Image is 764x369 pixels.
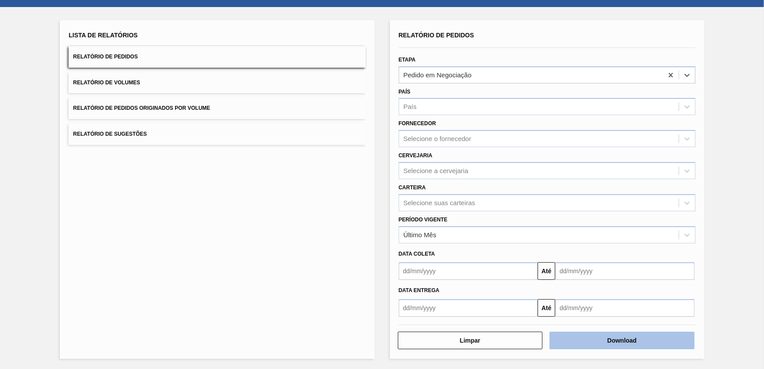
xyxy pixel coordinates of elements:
[399,120,436,127] label: Fornecedor
[399,299,538,317] input: dd/mm/yyyy
[398,332,543,349] button: Limpar
[538,299,555,317] button: Até
[404,103,417,111] div: País
[73,80,140,86] span: Relatório de Volumes
[69,32,138,39] span: Lista de Relatórios
[399,57,416,63] label: Etapa
[399,89,411,95] label: País
[69,123,365,145] button: Relatório de Sugestões
[73,131,147,137] span: Relatório de Sugestões
[399,217,447,223] label: Período Vigente
[399,184,426,191] label: Carteira
[73,105,210,111] span: Relatório de Pedidos Originados por Volume
[555,299,695,317] input: dd/mm/yyyy
[69,46,365,68] button: Relatório de Pedidos
[399,251,435,257] span: Data coleta
[404,167,469,174] div: Selecione a cervejaria
[399,287,440,293] span: Data entrega
[399,152,433,159] label: Cervejaria
[73,54,138,60] span: Relatório de Pedidos
[404,199,475,206] div: Selecione suas carteiras
[404,231,437,239] div: Último Mês
[399,262,538,280] input: dd/mm/yyyy
[538,262,555,280] button: Até
[555,262,695,280] input: dd/mm/yyyy
[399,32,474,39] span: Relatório de Pedidos
[69,72,365,94] button: Relatório de Volumes
[549,332,695,349] button: Download
[404,71,472,79] div: Pedido em Negociação
[69,98,365,119] button: Relatório de Pedidos Originados por Volume
[404,135,471,143] div: Selecione o fornecedor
